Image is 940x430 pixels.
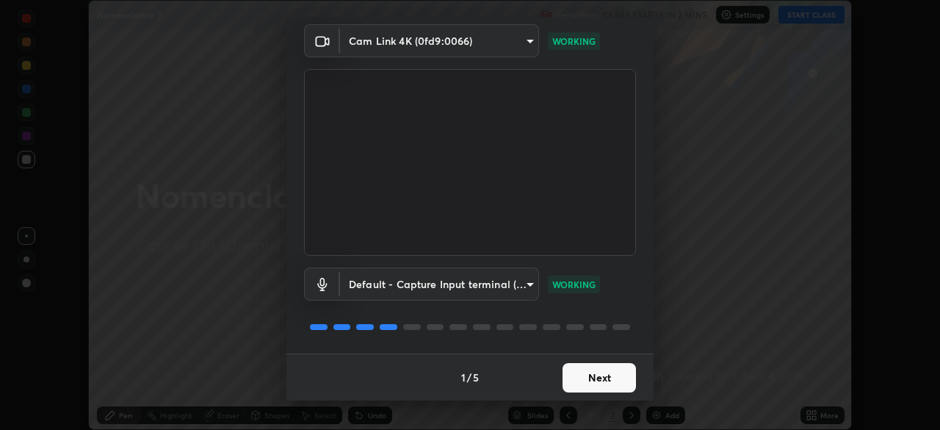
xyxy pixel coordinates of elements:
h4: / [467,370,471,385]
h4: 1 [461,370,466,385]
h4: 5 [473,370,479,385]
button: Next [563,363,636,393]
div: Cam Link 4K (0fd9:0066) [340,24,539,57]
div: Cam Link 4K (0fd9:0066) [340,268,539,301]
p: WORKING [552,278,596,291]
p: WORKING [552,35,596,48]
